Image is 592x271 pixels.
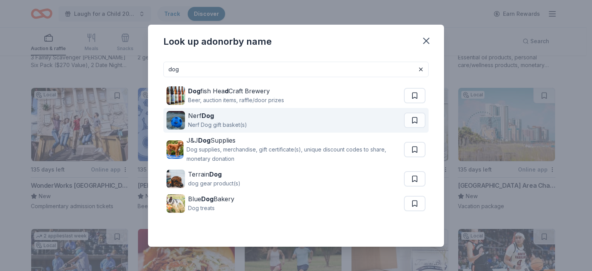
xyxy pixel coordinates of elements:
[188,204,234,213] div: Dog treats
[188,194,234,204] div: Blue Bakery
[201,195,214,203] strong: Dog
[166,170,185,188] img: Image for Terrain Dog
[188,179,240,188] div: dog gear product(s)
[187,136,401,145] div: J&J Supplies
[163,62,429,77] input: Search
[188,111,247,120] div: Nerf
[202,112,214,120] strong: Dog
[188,86,284,96] div: fish Hea Craft Brewery
[188,96,284,105] div: Beer, auction items, raffle/door prizes
[225,87,229,95] strong: d
[209,170,222,178] strong: Dog
[188,170,240,179] div: Terrain
[166,111,185,130] img: Image for Nerf Dog
[188,87,200,95] strong: Dog
[163,35,272,48] div: Look up a donor by name
[166,86,185,105] img: Image for Dogfish Head Craft Brewery
[198,136,210,144] strong: Dog
[188,120,247,130] div: Nerf Dog gift basket(s)
[166,140,183,159] img: Image for J&J Dog Supplies
[166,194,185,213] img: Image for Blue Dog Bakery
[187,145,401,163] div: Dog supplies, merchandise, gift certificate(s), unique discount codes to share, monetary donation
